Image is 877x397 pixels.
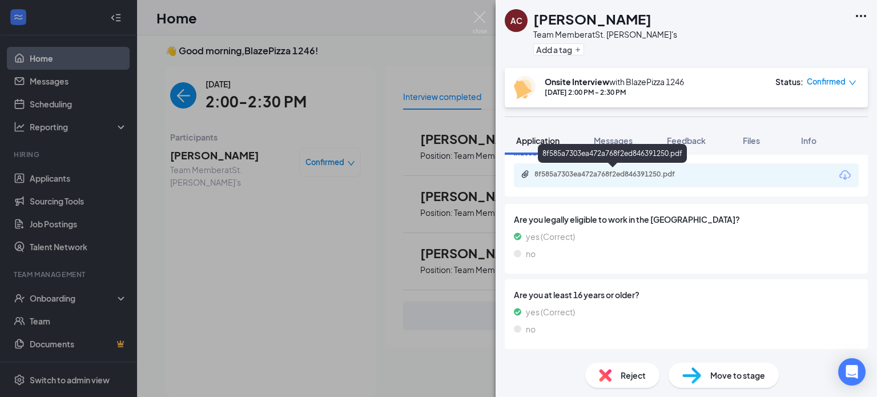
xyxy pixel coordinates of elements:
[545,77,609,87] b: Onsite Interview
[807,76,846,87] span: Confirmed
[854,9,868,23] svg: Ellipses
[533,9,651,29] h1: [PERSON_NAME]
[667,135,706,146] span: Feedback
[801,135,816,146] span: Info
[526,323,536,335] span: no
[533,43,584,55] button: PlusAdd a tag
[743,135,760,146] span: Files
[838,358,866,386] div: Open Intercom Messenger
[545,76,684,87] div: with BlazePizza 1246
[533,29,677,40] div: Team Member at St. [PERSON_NAME]'s
[521,170,530,179] svg: Paperclip
[538,144,687,163] div: 8f585a7303ea472a768f2ed846391250.pdf
[526,230,575,243] span: yes (Correct)
[526,306,575,318] span: yes (Correct)
[526,247,536,260] span: no
[534,170,694,179] div: 8f585a7303ea472a768f2ed846391250.pdf
[838,169,852,182] svg: Download
[775,76,803,87] div: Status :
[710,369,765,382] span: Move to stage
[848,79,856,87] span: down
[514,213,859,226] span: Are you legally eligible to work in the [GEOGRAPHIC_DATA]?
[574,46,581,53] svg: Plus
[545,87,684,97] div: [DATE] 2:00 PM - 2:30 PM
[510,15,522,26] div: AC
[594,135,633,146] span: Messages
[516,135,560,146] span: Application
[621,369,646,382] span: Reject
[514,288,859,301] span: Are you at least 16 years or older?
[521,170,706,181] a: Paperclip8f585a7303ea472a768f2ed846391250.pdf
